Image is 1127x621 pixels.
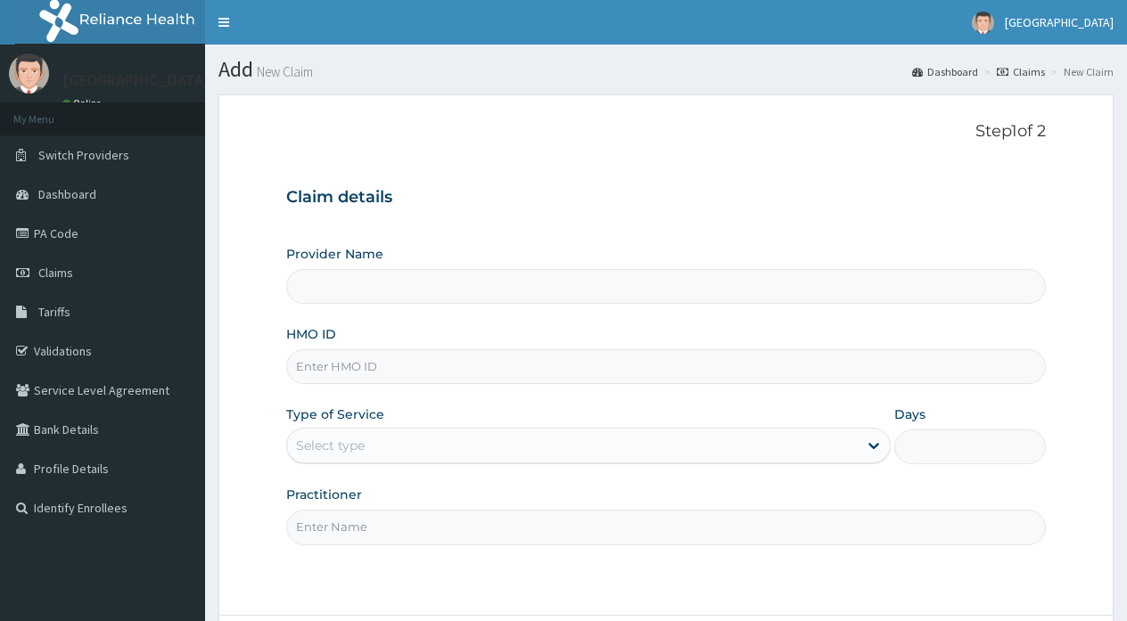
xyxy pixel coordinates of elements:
a: Dashboard [912,64,978,79]
label: Practitioner [286,486,362,503]
small: New Claim [253,65,313,78]
div: Select type [296,437,365,454]
label: Provider Name [286,245,383,263]
img: User Image [9,53,49,94]
span: Dashboard [38,186,96,202]
span: [GEOGRAPHIC_DATA] [1005,14,1114,30]
input: Enter Name [286,510,1046,544]
img: User Image [972,12,994,34]
span: Tariffs [38,304,70,320]
p: [GEOGRAPHIC_DATA] [62,72,210,88]
a: Online [62,97,105,110]
h3: Claim details [286,188,1046,208]
a: Claims [997,64,1045,79]
span: Switch Providers [38,147,129,163]
label: Days [894,405,925,423]
h1: Add [218,58,1114,81]
input: Enter HMO ID [286,349,1046,384]
span: Claims [38,265,73,281]
label: HMO ID [286,325,336,343]
p: Step 1 of 2 [286,122,1046,142]
li: New Claim [1047,64,1114,79]
label: Type of Service [286,405,384,423]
